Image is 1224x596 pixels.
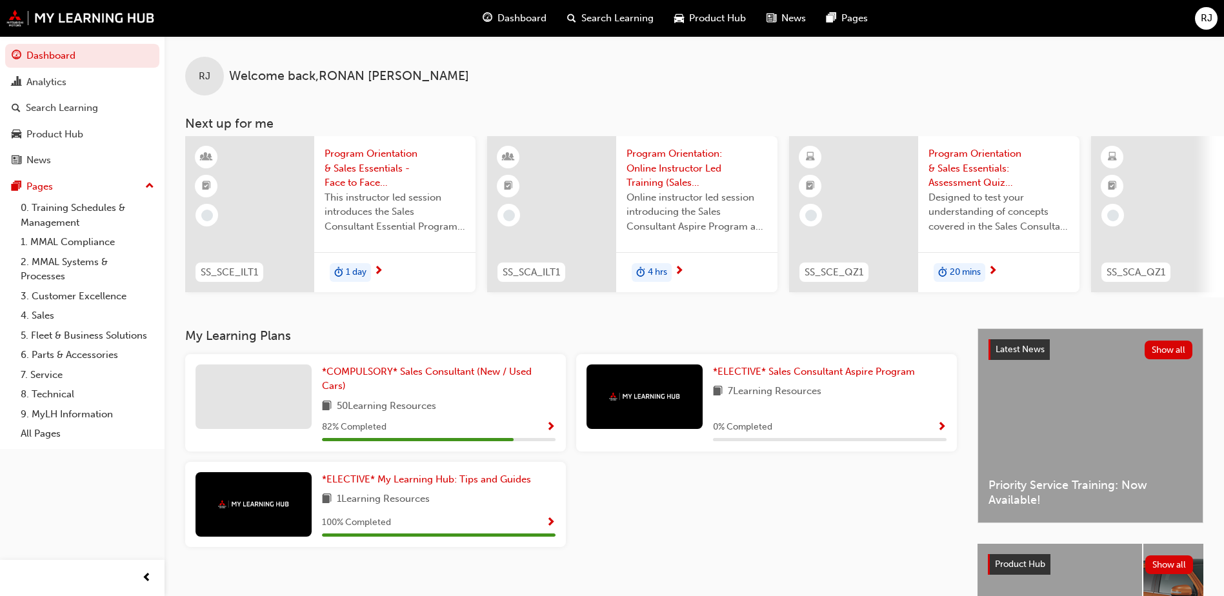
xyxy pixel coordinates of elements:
a: 3. Customer Excellence [15,286,159,306]
div: Product Hub [26,127,83,142]
button: Pages [5,175,159,199]
button: Show Progress [546,419,556,435]
a: Search Learning [5,96,159,120]
span: SS_SCE_QZ1 [805,265,863,280]
span: 0 % Completed [713,420,772,435]
a: News [5,148,159,172]
span: 100 % Completed [322,515,391,530]
a: 1. MMAL Compliance [15,232,159,252]
button: Show all [1145,341,1193,359]
span: book-icon [322,399,332,415]
span: *COMPULSORY* Sales Consultant (New / Used Cars) [322,366,532,392]
span: guage-icon [483,10,492,26]
span: 7 Learning Resources [728,384,821,400]
span: duration-icon [334,264,343,281]
span: Program Orientation & Sales Essentials: Assessment Quiz (Sales Consultant Essential Program) [928,146,1069,190]
span: next-icon [674,266,684,277]
span: booktick-icon [202,178,211,195]
div: Analytics [26,75,66,90]
button: RJ [1195,7,1218,30]
span: up-icon [145,178,154,195]
span: Show Progress [937,422,947,433]
span: pages-icon [827,10,836,26]
span: Priority Service Training: Now Available! [988,478,1192,507]
span: Program Orientation: Online Instructor Led Training (Sales Consultant Aspire Program) [627,146,767,190]
span: duration-icon [938,264,947,281]
span: Show Progress [546,422,556,433]
span: 50 Learning Resources [337,399,436,415]
a: pages-iconPages [816,5,878,32]
span: pages-icon [12,181,21,193]
span: book-icon [713,384,723,400]
img: mmal [218,500,289,508]
a: guage-iconDashboard [472,5,557,32]
span: Show Progress [546,517,556,529]
span: news-icon [12,155,21,166]
span: duration-icon [636,264,645,281]
span: learningRecordVerb_NONE-icon [201,210,213,221]
span: SS_SCE_ILT1 [201,265,258,280]
div: Pages [26,179,53,194]
button: DashboardAnalyticsSearch LearningProduct HubNews [5,41,159,175]
a: Dashboard [5,44,159,68]
a: 8. Technical [15,384,159,404]
span: 82 % Completed [322,420,386,435]
span: Search Learning [581,11,654,26]
a: 6. Parts & Accessories [15,345,159,365]
div: News [26,153,51,168]
a: Analytics [5,70,159,94]
span: search-icon [567,10,576,26]
a: 0. Training Schedules & Management [15,198,159,232]
a: All Pages [15,424,159,444]
a: Latest NewsShow all [988,339,1192,360]
button: Show Progress [546,515,556,531]
span: booktick-icon [1108,178,1117,195]
span: news-icon [767,10,776,26]
a: search-iconSearch Learning [557,5,664,32]
span: News [781,11,806,26]
span: Online instructor led session introducing the Sales Consultant Aspire Program and outlining what ... [627,190,767,234]
h3: My Learning Plans [185,328,957,343]
a: 7. Service [15,365,159,385]
a: Product Hub [5,123,159,146]
a: mmal [6,10,155,26]
span: Product Hub [995,559,1045,570]
a: SS_SCE_ILT1Program Orientation & Sales Essentials - Face to Face Instructor Led Training (Sales C... [185,136,476,292]
a: 4. Sales [15,306,159,326]
span: *ELECTIVE* My Learning Hub: Tips and Guides [322,473,531,485]
h3: Next up for me [165,116,1224,131]
span: search-icon [12,103,21,114]
span: next-icon [374,266,383,277]
span: booktick-icon [806,178,815,195]
span: chart-icon [12,77,21,88]
img: mmal [609,392,680,401]
span: book-icon [322,492,332,508]
span: *ELECTIVE* Sales Consultant Aspire Program [713,366,915,377]
span: This instructor led session introduces the Sales Consultant Essential Program and outlines what y... [325,190,465,234]
span: Dashboard [497,11,547,26]
span: 20 mins [950,265,981,280]
span: learningResourceType_ELEARNING-icon [1108,149,1117,166]
span: Latest News [996,344,1045,355]
span: booktick-icon [504,178,513,195]
span: 1 day [346,265,366,280]
span: RJ [199,69,210,84]
span: learningResourceType_INSTRUCTOR_LED-icon [202,149,211,166]
a: news-iconNews [756,5,816,32]
span: learningRecordVerb_NONE-icon [805,210,817,221]
span: 1 Learning Resources [337,492,430,508]
a: SS_SCE_QZ1Program Orientation & Sales Essentials: Assessment Quiz (Sales Consultant Essential Pro... [789,136,1079,292]
span: Product Hub [689,11,746,26]
span: guage-icon [12,50,21,62]
a: Latest NewsShow allPriority Service Training: Now Available! [978,328,1203,523]
span: Program Orientation & Sales Essentials - Face to Face Instructor Led Training (Sales Consultant E... [325,146,465,190]
span: SS_SCA_ILT1 [503,265,560,280]
span: Pages [841,11,868,26]
span: RJ [1201,11,1212,26]
button: Show all [1145,555,1194,574]
span: Designed to test your understanding of concepts covered in the Sales Consultant Essential Program... [928,190,1069,234]
span: learningRecordVerb_NONE-icon [503,210,515,221]
a: car-iconProduct Hub [664,5,756,32]
span: Welcome back , RONAN [PERSON_NAME] [229,69,469,84]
